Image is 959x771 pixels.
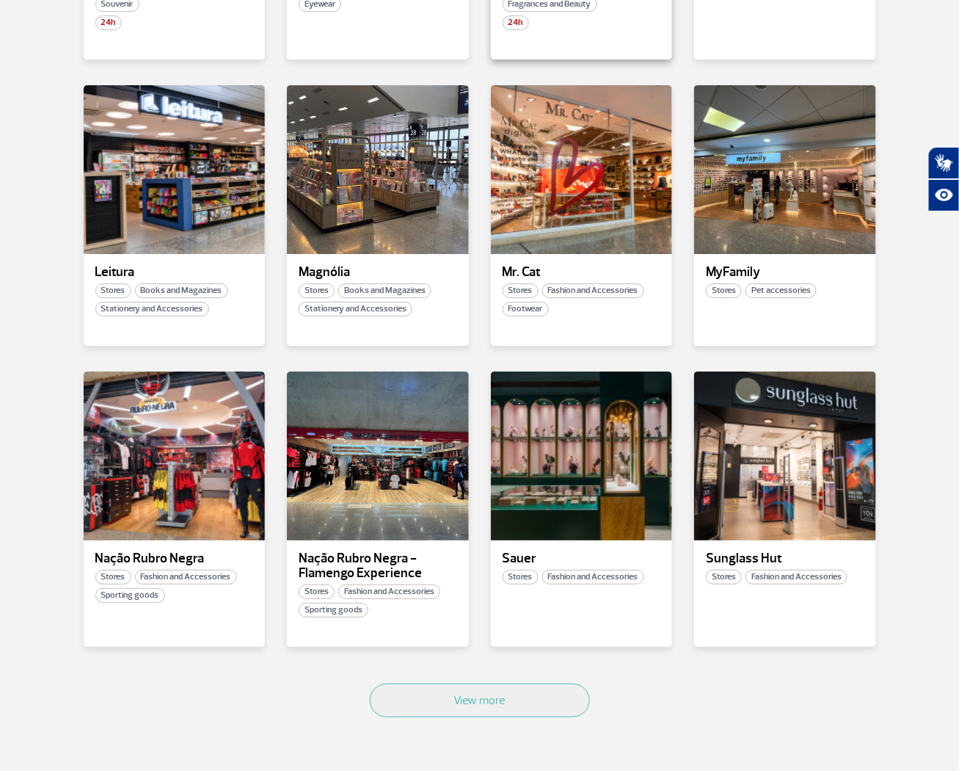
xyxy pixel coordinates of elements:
span: Books and Magazines [338,283,431,298]
span: Stationery and Accessories [299,302,412,316]
span: Sporting goods [299,603,368,618]
p: MyFamily [706,265,864,280]
p: Nação Rubro Negra [95,551,254,566]
p: Leitura [95,265,254,280]
span: Stores [299,283,335,298]
button: Abrir recursos assistivos. [928,179,959,211]
span: Fashion and Accessories [135,570,237,584]
p: Magnólia [299,265,457,280]
span: Stores [503,570,539,584]
p: Sunglass Hut [706,551,864,566]
span: Stores [706,570,742,584]
span: Stores [299,584,335,599]
span: Footwear [503,302,549,316]
button: View more [370,684,590,717]
span: Stores [95,283,131,298]
span: Stores [95,570,131,584]
span: Fashion and Accessories [542,283,644,298]
span: Pet accessories [745,283,817,298]
span: Stores [706,283,742,298]
button: Abrir tradutor de língua de sinais. [928,147,959,179]
div: Plugin de acessibilidade da Hand Talk. [928,147,959,211]
span: Books and Magazines [135,283,228,298]
span: Stores [503,283,539,298]
p: Nação Rubro Negra - Flamengo Experience [299,551,457,581]
span: Fashion and Accessories [542,570,644,584]
span: Sporting goods [95,588,165,603]
span: Fashion and Accessories [338,584,440,599]
p: Mr. Cat [503,265,661,280]
span: 24h [503,15,529,30]
span: Fashion and Accessories [745,570,847,584]
span: Stationery and Accessories [95,302,209,316]
span: 24h [95,15,122,30]
p: Sauer [503,551,661,566]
